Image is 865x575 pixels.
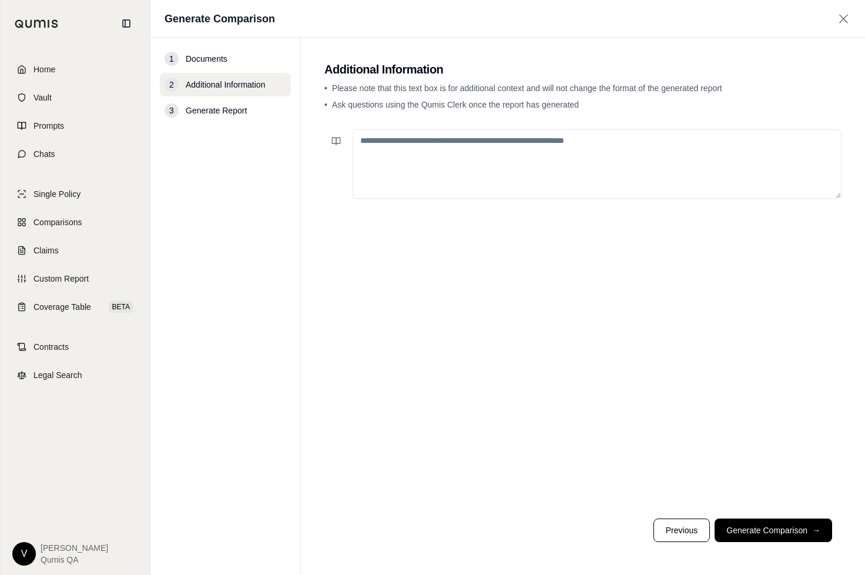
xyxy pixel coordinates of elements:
span: Coverage Table [33,301,91,313]
span: Home [33,63,55,75]
a: Vault [8,85,143,111]
a: Custom Report [8,266,143,292]
span: → [812,524,820,536]
span: Single Policy [33,188,81,200]
a: Legal Search [8,362,143,388]
span: Contracts [33,341,69,353]
button: Generate Comparison→ [715,519,832,542]
a: Prompts [8,113,143,139]
a: Contracts [8,334,143,360]
a: Claims [8,238,143,263]
span: Documents [186,53,227,65]
span: BETA [109,301,133,313]
div: V [12,542,36,566]
span: • [324,83,327,93]
div: 1 [165,52,179,66]
span: Please note that this text box is for additional context and will not change the format of the ge... [332,83,722,93]
h2: Additional Information [324,61,841,78]
a: Coverage TableBETA [8,294,143,320]
a: Single Policy [8,181,143,207]
span: Prompts [33,120,64,132]
a: Home [8,56,143,82]
span: Comparisons [33,216,82,228]
span: Vault [33,92,52,103]
span: Ask questions using the Qumis Clerk once the report has generated [332,100,579,109]
span: Legal Search [33,369,82,381]
span: Chats [33,148,55,160]
span: Claims [33,245,59,256]
span: Additional Information [186,79,265,91]
span: Generate Report [186,105,247,116]
span: • [324,100,327,109]
img: Qumis Logo [15,19,59,28]
a: Comparisons [8,209,143,235]
button: Collapse sidebar [117,14,136,33]
button: Previous [653,519,710,542]
a: Chats [8,141,143,167]
span: Qumis QA [41,554,108,566]
h1: Generate Comparison [165,11,275,27]
span: [PERSON_NAME] [41,542,108,554]
div: 3 [165,103,179,118]
span: Custom Report [33,273,89,285]
div: 2 [165,78,179,92]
